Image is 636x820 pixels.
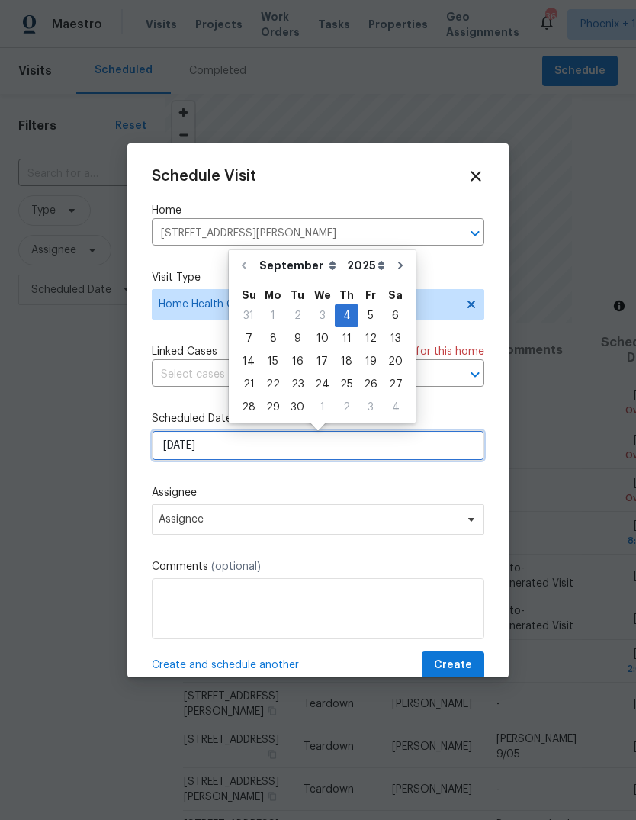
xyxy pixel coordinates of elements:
abbr: Thursday [339,290,354,301]
div: Mon Sep 29 2025 [261,396,285,419]
div: 4 [335,305,358,326]
abbr: Monday [265,290,281,301]
div: 29 [261,397,285,418]
div: 2 [285,305,310,326]
div: Wed Sep 24 2025 [310,373,335,396]
div: Sat Sep 20 2025 [383,350,408,373]
span: (optional) [211,561,261,572]
div: Sun Sep 21 2025 [236,373,261,396]
span: Schedule Visit [152,169,256,184]
div: Thu Sep 18 2025 [335,350,358,373]
div: Wed Sep 10 2025 [310,327,335,350]
abbr: Sunday [242,290,256,301]
span: Create [434,656,472,675]
div: 3 [358,397,383,418]
div: 25 [335,374,358,395]
div: 27 [383,374,408,395]
div: 1 [310,397,335,418]
div: 31 [236,305,261,326]
div: Wed Oct 01 2025 [310,396,335,419]
label: Comments [152,559,484,574]
div: 15 [261,351,285,372]
div: Fri Oct 03 2025 [358,396,383,419]
div: Tue Sep 02 2025 [285,304,310,327]
div: 3 [310,305,335,326]
div: Fri Sep 12 2025 [358,327,383,350]
div: 13 [383,328,408,349]
div: Sun Aug 31 2025 [236,304,261,327]
abbr: Wednesday [314,290,331,301]
span: Create and schedule another [152,658,299,673]
div: Thu Sep 04 2025 [335,304,358,327]
span: Linked Cases [152,344,217,359]
button: Create [422,651,484,680]
div: Thu Oct 02 2025 [335,396,358,419]
div: Fri Sep 19 2025 [358,350,383,373]
abbr: Tuesday [291,290,304,301]
div: 2 [335,397,358,418]
div: Wed Sep 17 2025 [310,350,335,373]
div: 6 [383,305,408,326]
div: 8 [261,328,285,349]
input: M/D/YYYY [152,430,484,461]
label: Assignee [152,485,484,500]
div: 24 [310,374,335,395]
div: 14 [236,351,261,372]
div: 19 [358,351,383,372]
div: 16 [285,351,310,372]
div: Tue Sep 30 2025 [285,396,310,419]
div: 30 [285,397,310,418]
label: Home [152,203,484,218]
div: Sat Sep 06 2025 [383,304,408,327]
div: 12 [358,328,383,349]
abbr: Friday [365,290,376,301]
div: 7 [236,328,261,349]
span: Home Health Checkup [159,297,455,312]
span: Close [467,168,484,185]
div: 1 [261,305,285,326]
div: 18 [335,351,358,372]
abbr: Saturday [388,290,403,301]
div: Mon Sep 08 2025 [261,327,285,350]
div: 28 [236,397,261,418]
div: Sun Sep 28 2025 [236,396,261,419]
div: 11 [335,328,358,349]
div: Sat Sep 13 2025 [383,327,408,350]
input: Enter in an address [152,222,442,246]
div: Fri Sep 26 2025 [358,373,383,396]
div: 10 [310,328,335,349]
label: Scheduled Date [152,411,484,426]
div: Sun Sep 14 2025 [236,350,261,373]
div: 21 [236,374,261,395]
div: Mon Sep 22 2025 [261,373,285,396]
button: Open [464,364,486,385]
div: 22 [261,374,285,395]
button: Open [464,223,486,244]
select: Year [343,254,389,277]
div: Sat Sep 27 2025 [383,373,408,396]
div: Fri Sep 05 2025 [358,304,383,327]
input: Select cases [152,363,442,387]
div: Sat Oct 04 2025 [383,396,408,419]
div: 26 [358,374,383,395]
div: Thu Sep 11 2025 [335,327,358,350]
button: Go to next month [389,250,412,281]
button: Go to previous month [233,250,255,281]
div: Mon Sep 01 2025 [261,304,285,327]
div: Tue Sep 09 2025 [285,327,310,350]
div: Tue Sep 16 2025 [285,350,310,373]
select: Month [255,254,343,277]
div: Wed Sep 03 2025 [310,304,335,327]
div: Mon Sep 15 2025 [261,350,285,373]
div: Thu Sep 25 2025 [335,373,358,396]
div: Sun Sep 07 2025 [236,327,261,350]
div: 23 [285,374,310,395]
div: Tue Sep 23 2025 [285,373,310,396]
div: 4 [383,397,408,418]
label: Visit Type [152,270,484,285]
div: 5 [358,305,383,326]
div: 20 [383,351,408,372]
div: 17 [310,351,335,372]
div: 9 [285,328,310,349]
span: Assignee [159,513,458,526]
